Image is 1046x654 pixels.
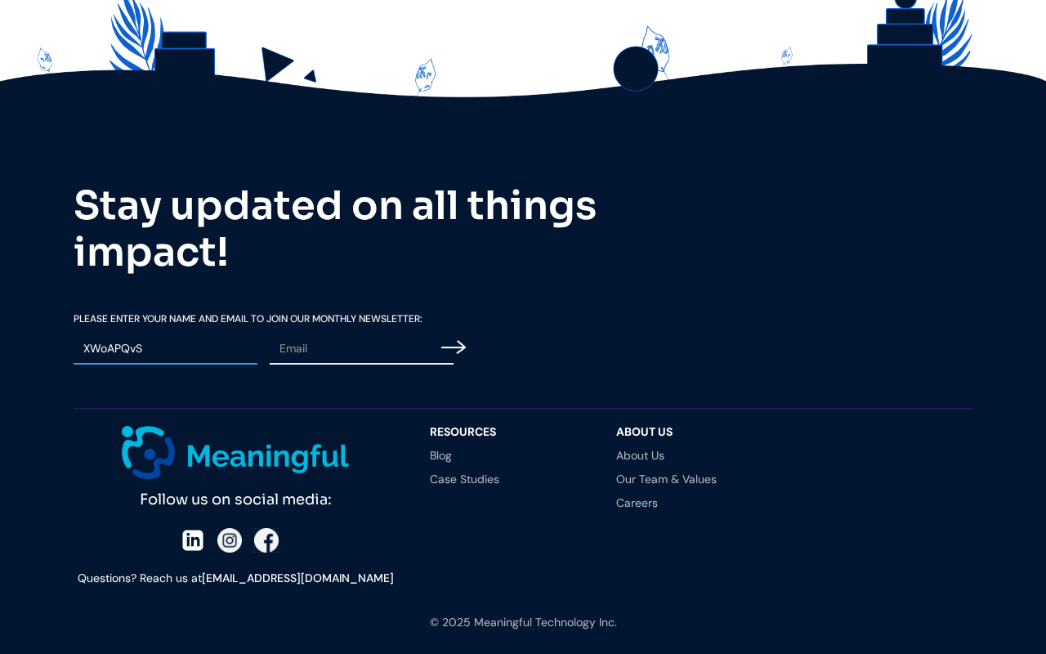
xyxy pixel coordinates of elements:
div: About Us [616,426,770,437]
a: Our Team & Values [616,473,770,485]
a: Case Studies [430,473,583,485]
input: Submit [441,328,466,368]
label: Please Enter your Name and email To Join our Monthly Newsletter: [74,314,466,324]
div: resources [430,426,583,437]
div: Follow us on social media: [74,479,397,513]
input: Email [270,334,454,365]
a: About Us [616,450,770,461]
h2: Stay updated on all things impact! [74,182,646,276]
a: Careers [616,497,770,508]
form: Email Form [74,314,466,372]
a: [EMAIL_ADDRESS][DOMAIN_NAME] [202,571,394,585]
div: Questions? Reach us at [74,569,397,589]
div: © 2025 Meaningful Technology Inc. [430,613,617,633]
input: Name [74,334,257,365]
a: Blog [430,450,583,461]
